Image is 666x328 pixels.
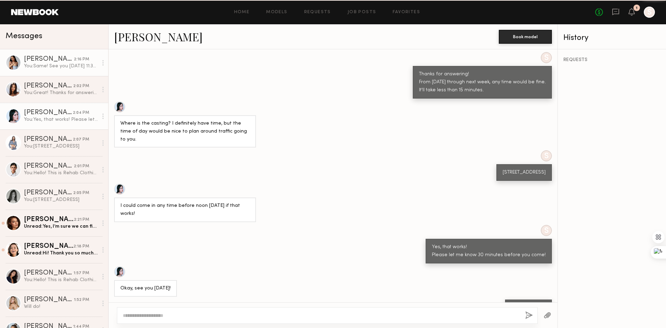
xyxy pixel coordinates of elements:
div: [PERSON_NAME] [24,270,74,277]
div: Thanks for answering! From [DATE] through next week, any time would be fine. It'll take less than... [419,70,546,94]
a: Favorites [393,10,420,15]
a: S [644,7,655,18]
a: Book model [499,33,552,39]
div: Unread: Yes, I’m sure we can find a date that works to see you. May I kindly ask where you’re loc... [24,223,98,230]
div: 1:52 PM [74,297,89,303]
div: Where is the casting? I definitely have time, but the time of day would be nice to plan around tr... [120,120,250,144]
div: You: Hello! This is Rehab Clothing. We're looking for a model for our pants product pics. Are you... [24,170,98,176]
div: 2:07 PM [73,136,89,143]
div: [STREET_ADDRESS] [503,169,546,177]
a: Requests [304,10,331,15]
a: Home [234,10,250,15]
div: 2:21 PM [74,217,89,223]
div: REQUESTS [563,58,660,62]
div: [PERSON_NAME] [24,136,73,143]
div: [PERSON_NAME] [24,190,73,196]
div: 2:04 PM [73,110,89,116]
div: 2:01 PM [74,163,89,170]
div: 2:05 PM [73,190,89,196]
div: [PERSON_NAME] [24,109,73,116]
div: [PERSON_NAME] [24,216,74,223]
div: Okay, see you [DATE]! [120,285,171,293]
div: History [563,34,660,42]
div: [PERSON_NAME] [24,163,74,170]
div: Will do! [24,303,98,310]
a: [PERSON_NAME] [114,29,203,44]
div: I could come in any time before noon [DATE] if that works! [120,202,250,218]
div: [PERSON_NAME] [24,83,73,90]
a: Models [266,10,287,15]
div: 1 [636,6,638,10]
div: You: Yes, that works! Please let me know 30 minutes before you come! [24,116,98,123]
div: 2:02 PM [73,83,89,90]
div: Unread: Hi! Thank you so much for reaching out! Yes, I’m available to come in for a casting — wha... [24,250,98,256]
div: You: [STREET_ADDRESS] [24,143,98,150]
div: [PERSON_NAME] [24,243,74,250]
div: You: Hello! This is Rehab Clothing. We're looking for a model for our pants product pics. Are you... [24,277,98,283]
div: [PERSON_NAME] [24,296,74,303]
div: You: Great! Thanks for answering. From [DATE] to next week, any time would be fine. It'll take le... [24,90,98,96]
div: You: [STREET_ADDRESS] [24,196,98,203]
span: Messages [6,32,42,40]
div: [PERSON_NAME] [24,56,74,63]
div: Yes, that works! Please let me know 30 minutes before you come! [432,243,546,259]
div: 1:57 PM [74,270,89,277]
div: 2:18 PM [74,243,89,250]
a: Job Posts [348,10,376,15]
div: 2:16 PM [74,56,89,63]
button: Book model [499,30,552,44]
div: You: Same! See you [DATE] 11:30 am! [24,63,98,69]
